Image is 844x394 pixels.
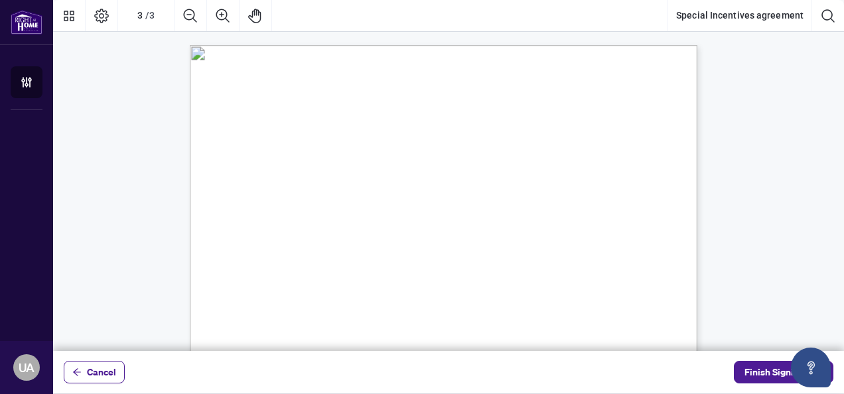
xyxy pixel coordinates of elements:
[19,358,35,377] span: UA
[791,348,831,387] button: Open asap
[72,367,82,377] span: arrow-left
[64,361,125,383] button: Cancel
[734,361,833,383] button: status-iconFinish Signing
[11,10,42,34] img: logo
[87,361,116,383] span: Cancel
[744,361,804,383] span: Finish Signing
